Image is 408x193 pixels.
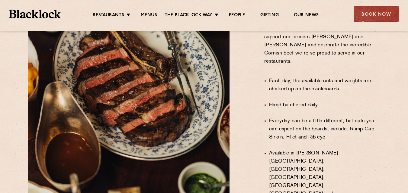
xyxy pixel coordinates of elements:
[294,12,319,19] a: Our News
[260,12,278,19] a: Gifting
[229,12,245,19] a: People
[141,12,157,19] a: Menus
[165,12,212,19] a: The Blacklock Way
[269,101,380,109] li: Hand butchered daily
[269,77,380,93] li: Each day, the available cuts and weights are chalked up on the blackboards
[354,6,399,22] div: Book Now
[269,117,380,142] li: Everyday can be a little different, but cuts you can expect on the boards, include: Rump Cap, Sir...
[9,10,61,18] img: BL_Textured_Logo-footer-cropped.svg
[93,12,124,19] a: Restaurants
